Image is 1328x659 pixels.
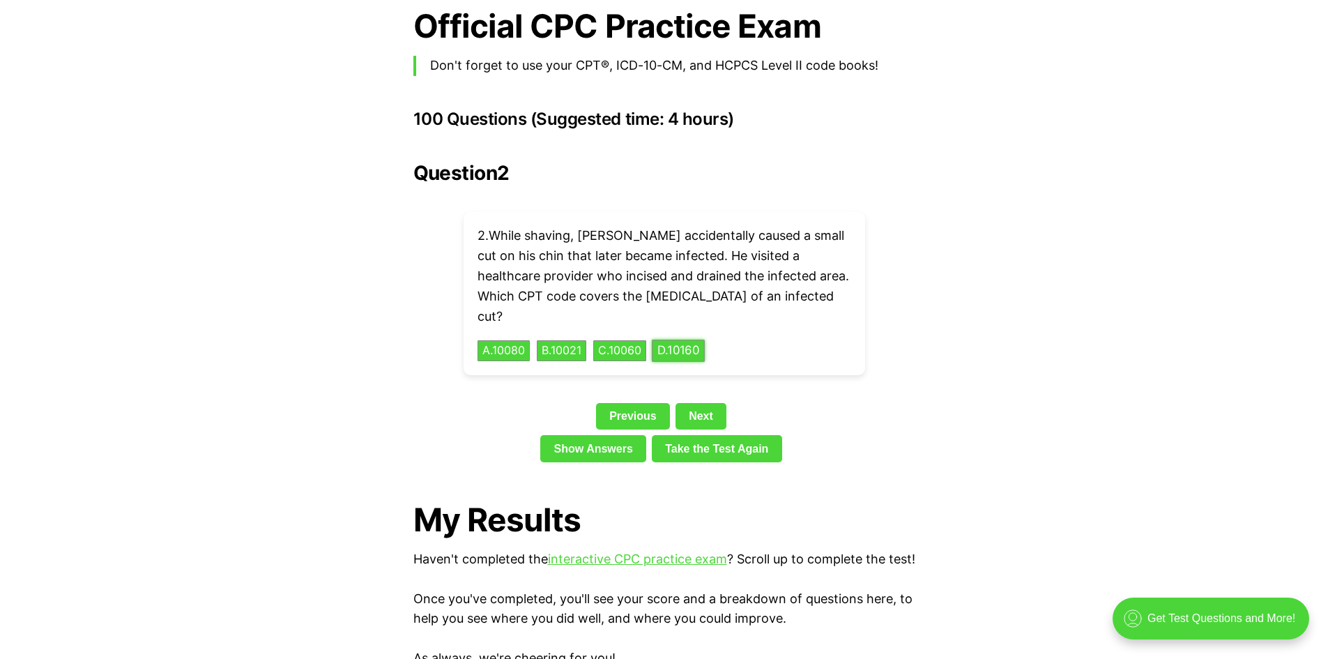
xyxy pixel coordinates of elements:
blockquote: Don't forget to use your CPT®, ICD-10-CM, and HCPCS Level II code books! [413,56,915,76]
p: Haven't completed the ? Scroll up to complete the test! [413,550,915,570]
button: D.10160 [652,340,705,362]
h3: 100 Questions (Suggested time: 4 hours) [413,109,915,129]
h1: My Results [413,501,915,538]
a: Show Answers [540,435,646,462]
p: 2 . While shaving, [PERSON_NAME] accidentally caused a small cut on his chin that later became in... [478,226,851,326]
a: interactive CPC practice exam [548,552,727,566]
iframe: portal-trigger [1101,591,1328,659]
h1: Official CPC Practice Exam [413,8,915,45]
button: B.10021 [537,340,586,361]
button: A.10080 [478,340,530,361]
p: Once you've completed, you'll see your score and a breakdown of questions here, to help you see w... [413,589,915,630]
a: Next [676,403,726,430]
button: C.10060 [593,340,646,361]
h2: Question 2 [413,162,915,184]
a: Previous [596,403,670,430]
a: Take the Test Again [652,435,782,462]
